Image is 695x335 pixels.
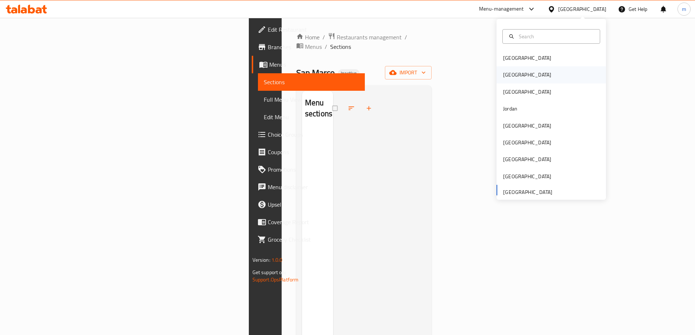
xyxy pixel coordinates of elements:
a: Coverage Report [252,213,365,231]
div: Menu-management [479,5,524,13]
span: Menus [269,60,359,69]
a: Edit Menu [258,108,365,126]
div: [GEOGRAPHIC_DATA] [503,155,551,163]
li: / [405,33,407,42]
span: 1.0.0 [271,255,283,265]
button: import [385,66,432,79]
a: Menus [252,56,365,73]
nav: Menu sections [302,126,333,132]
span: Restaurants management [337,33,402,42]
span: Grocery Checklist [268,235,359,244]
div: [GEOGRAPHIC_DATA] [503,139,551,147]
a: Branches [252,38,365,56]
div: [GEOGRAPHIC_DATA] [503,54,551,62]
span: Menu disclaimer [268,183,359,191]
span: Choice Groups [268,130,359,139]
input: Search [516,32,595,40]
a: Menu disclaimer [252,178,365,196]
span: Version: [252,255,270,265]
span: Upsell [268,200,359,209]
button: Add section [361,100,378,116]
a: Choice Groups [252,126,365,143]
div: [GEOGRAPHIC_DATA] [503,88,551,96]
span: Promotions [268,165,359,174]
a: Restaurants management [328,32,402,42]
span: Sections [264,78,359,86]
a: Coupons [252,143,365,161]
span: Branches [268,43,359,51]
a: Upsell [252,196,365,213]
div: [GEOGRAPHIC_DATA] [558,5,606,13]
a: Full Menu View [258,91,365,108]
div: Jordan [503,105,517,113]
a: Grocery Checklist [252,231,365,248]
a: Support.OpsPlatform [252,275,299,284]
div: [GEOGRAPHIC_DATA] [503,71,551,79]
a: Edit Restaurant [252,21,365,38]
a: Sections [258,73,365,91]
div: [GEOGRAPHIC_DATA] [503,172,551,180]
span: Coupons [268,148,359,156]
span: m [682,5,686,13]
span: import [391,68,426,77]
span: Edit Menu [264,113,359,121]
span: Full Menu View [264,95,359,104]
div: [GEOGRAPHIC_DATA] [503,122,551,130]
span: Edit Restaurant [268,25,359,34]
span: Get support on: [252,268,286,277]
span: Coverage Report [268,218,359,226]
a: Promotions [252,161,365,178]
